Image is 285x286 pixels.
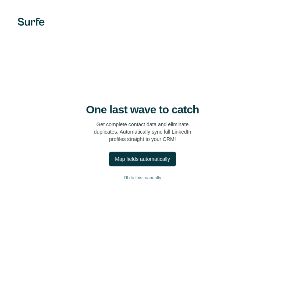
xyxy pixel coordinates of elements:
[18,18,45,26] img: Surfe's logo
[124,174,161,181] span: I’ll do this manually
[15,172,270,183] button: I’ll do this manually
[115,155,170,163] div: Map fields automatically
[86,103,199,116] h4: One last wave to catch
[94,121,191,143] p: Get complete contact data and eliminate duplicates. Automatically sync full LinkedIn profiles str...
[109,152,176,166] button: Map fields automatically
